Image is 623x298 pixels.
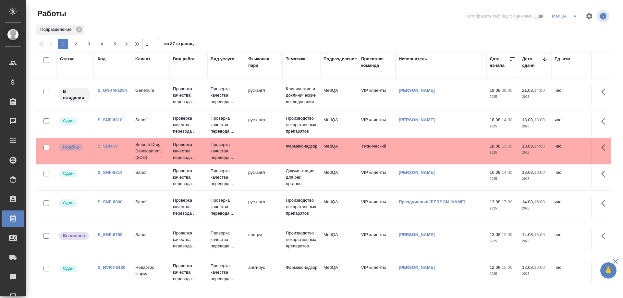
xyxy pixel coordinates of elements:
td: 0.5 [589,261,621,284]
div: Исполнитель [399,56,427,62]
td: час [551,196,589,218]
p: Проверка качества перевода ... [211,230,242,249]
td: MedQA [320,261,358,284]
p: Проверка качества перевода ... [173,86,204,105]
p: Сдан [63,170,74,177]
td: MedQA [320,196,358,218]
span: 4 [97,41,107,47]
p: 2025 [490,205,516,212]
div: split button [550,11,581,21]
td: 0.5 [589,196,621,218]
span: из 87 страниц [164,40,194,49]
td: пол-рус [245,228,283,251]
span: 2 [71,41,81,47]
p: Проверка качества перевода ... [173,197,204,217]
p: 10:00 [534,170,545,175]
p: Новартис Фарма [135,264,166,277]
a: S_NVRT-5130 [98,265,125,270]
p: Проверка качества перевода ... [173,230,204,249]
p: Smooth Drug Development (SDD) [135,141,166,161]
p: 14.08, [522,199,534,204]
td: VIP клиенты [358,196,396,218]
td: 1 [589,140,621,162]
p: 2025 [522,238,548,244]
a: [PERSON_NAME] [399,88,435,93]
p: 13:00 [502,144,512,149]
div: Подразделение [36,25,84,35]
button: Здесь прячутся важные кнопки [597,261,613,277]
p: В ожидании [63,88,86,101]
span: 🙏 [603,264,614,277]
a: S_SNF-6818 [98,117,123,122]
p: 15:00 [534,199,545,204]
p: Производство лекарственных препаратов [286,230,317,249]
div: Языковая пара [248,56,279,69]
button: Здесь прячутся важные кнопки [597,140,613,155]
td: 1 [589,228,621,251]
p: Производство лекарственных препаратов [286,115,317,135]
p: Проверка качества перевода ... [173,115,204,135]
td: рус-англ [245,84,283,107]
p: Проверка качества перевода ... [211,141,242,161]
button: Здесь прячутся важные кнопки [597,113,613,129]
p: 13.08, [490,199,502,204]
td: VIP клиенты [358,166,396,189]
a: S_SDD-37 [98,144,118,149]
p: 18.08, [522,117,534,122]
td: час [551,113,589,136]
p: 09:00 [502,88,512,93]
p: 2025 [522,271,548,277]
p: Проверка качества перевода ... [211,168,242,187]
p: 2025 [522,205,548,212]
span: Посмотреть информацию [597,10,611,22]
td: MedQA [320,166,358,189]
p: 2025 [490,149,516,156]
p: 2025 [522,123,548,130]
p: Проверка качества перевода ... [173,263,204,282]
a: [PERSON_NAME] [399,170,435,175]
p: Проверка качества перевода ... [211,197,242,217]
a: [PERSON_NAME] [399,265,435,270]
a: S_SNF-6814 [98,170,123,175]
div: Статус [60,56,75,62]
p: Проверка качества перевода ... [173,168,204,187]
p: Подразделение [40,26,74,33]
div: Менеджер проверил работу исполнителя, передает ее на следующий этап [58,169,91,178]
button: 2 [71,39,81,49]
p: 18.08, [490,144,502,149]
p: Sanofi [135,169,166,176]
p: Сдан [63,200,74,206]
p: 14.08, [522,232,534,237]
p: 2025 [522,176,548,182]
p: 2025 [490,123,516,130]
div: Тематика [286,56,305,62]
p: Сдан [63,118,74,124]
div: Менеджер проверил работу исполнителя, передает ее на следующий этап [58,117,91,125]
a: S_GNRM-1294 [98,88,127,93]
p: 16:00 [534,265,545,270]
p: Проверка качества перевода ... [211,86,242,105]
p: 2025 [490,176,516,182]
a: S_SNF-6800 [98,199,123,204]
p: Подбор [63,144,79,150]
td: MedQA [320,228,358,251]
span: 5 [110,41,120,47]
button: 🙏 [600,262,617,279]
div: Менеджер проверил работу исполнителя, передает ее на следующий этап [58,199,91,208]
div: Дата начала [490,56,509,69]
span: 3 [84,41,94,47]
p: 15:00 [502,265,512,270]
td: Технический [358,140,396,162]
p: 16.08, [490,170,502,175]
p: 18:00 [534,117,545,122]
p: Производство лекарственных препаратов [286,197,317,217]
button: Здесь прячутся важные кнопки [597,196,613,211]
td: рус-англ [245,113,283,136]
p: 13.08, [490,232,502,237]
a: S_SNF-6799 [98,232,123,237]
a: Праздничных [PERSON_NAME] [399,199,465,204]
div: Подразделение [324,56,357,62]
p: 14:00 [502,170,512,175]
button: Здесь прячутся важные кнопки [597,166,613,182]
p: Сдан [63,265,74,272]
